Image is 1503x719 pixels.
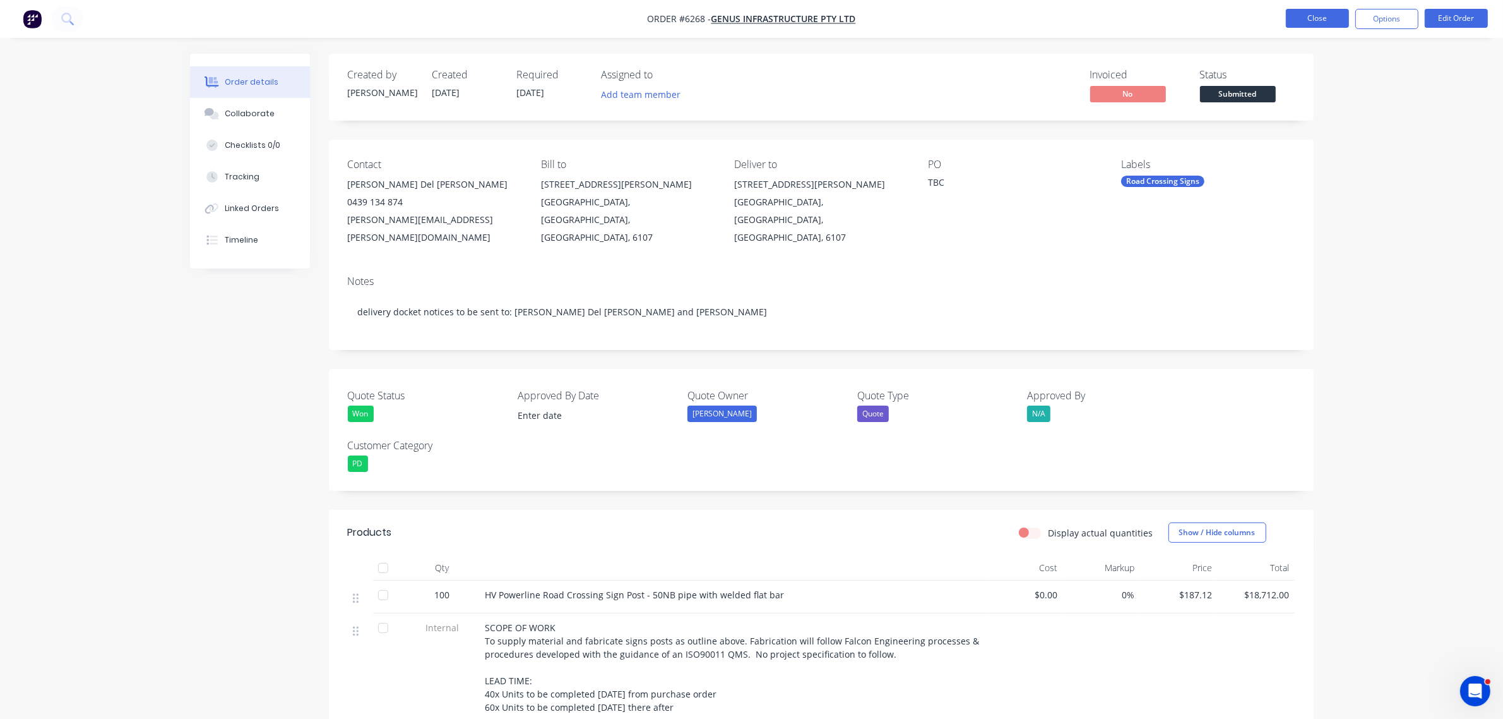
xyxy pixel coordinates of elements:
[985,555,1063,581] div: Cost
[190,66,310,98] button: Order details
[734,176,907,193] div: [STREET_ADDRESS][PERSON_NAME]
[1090,86,1166,102] span: No
[405,555,480,581] div: Qty
[1200,86,1276,102] span: Submitted
[190,224,310,256] button: Timeline
[225,203,279,214] div: Linked Orders
[348,275,1295,287] div: Notes
[348,406,374,422] div: Won
[348,438,506,453] label: Customer Category
[734,193,907,246] div: [GEOGRAPHIC_DATA], [GEOGRAPHIC_DATA], [GEOGRAPHIC_DATA], 6107
[517,87,545,99] span: [DATE]
[602,69,728,81] div: Assigned to
[348,159,521,171] div: Contact
[1027,406,1050,422] div: N/A
[190,193,310,224] button: Linked Orders
[1027,388,1185,403] label: Approved By
[348,176,521,246] div: [PERSON_NAME] Del [PERSON_NAME]0439 134 874[PERSON_NAME][EMAIL_ADDRESS][PERSON_NAME][DOMAIN_NAME]
[517,69,586,81] div: Required
[1222,588,1290,601] span: $18,712.00
[1200,69,1295,81] div: Status
[711,13,856,25] a: Genus Infrastructure Pty Ltd
[348,176,521,193] div: [PERSON_NAME] Del [PERSON_NAME]
[687,388,845,403] label: Quote Owner
[1460,676,1490,706] iframe: Intercom live chat
[1145,588,1213,601] span: $187.12
[1425,9,1488,28] button: Edit Order
[541,159,714,171] div: Bill to
[734,176,907,246] div: [STREET_ADDRESS][PERSON_NAME][GEOGRAPHIC_DATA], [GEOGRAPHIC_DATA], [GEOGRAPHIC_DATA], 6107
[687,406,757,422] div: [PERSON_NAME]
[190,98,310,130] button: Collaborate
[348,388,506,403] label: Quote Status
[348,86,417,99] div: [PERSON_NAME]
[1217,555,1295,581] div: Total
[857,406,889,422] div: Quote
[435,588,450,601] span: 100
[348,211,521,246] div: [PERSON_NAME][EMAIL_ADDRESS][PERSON_NAME][DOMAIN_NAME]
[348,456,368,472] div: PD
[225,76,278,88] div: Order details
[518,388,675,403] label: Approved By Date
[541,193,714,246] div: [GEOGRAPHIC_DATA], [GEOGRAPHIC_DATA], [GEOGRAPHIC_DATA], 6107
[594,86,687,103] button: Add team member
[432,69,502,81] div: Created
[348,293,1295,331] div: delivery docket notices to be sent to: [PERSON_NAME] Del [PERSON_NAME] and [PERSON_NAME]
[1286,9,1349,28] button: Close
[541,176,714,193] div: [STREET_ADDRESS][PERSON_NAME]
[734,159,907,171] div: Deliver to
[410,621,475,634] span: Internal
[857,388,1015,403] label: Quote Type
[225,108,275,119] div: Collaborate
[1168,523,1266,543] button: Show / Hide columns
[432,87,460,99] span: [DATE]
[1200,86,1276,105] button: Submitted
[1049,526,1153,540] label: Display actual quantities
[225,140,280,151] div: Checklists 0/0
[928,159,1101,171] div: PO
[225,171,259,183] div: Tracking
[190,130,310,161] button: Checklists 0/0
[1140,555,1218,581] div: Price
[1121,159,1294,171] div: Labels
[648,13,711,25] span: Order #6268 -
[1067,588,1135,601] span: 0%
[602,86,687,103] button: Add team member
[509,406,666,425] input: Enter date
[23,9,42,28] img: Factory
[348,69,417,81] div: Created by
[1355,9,1418,29] button: Options
[1062,555,1140,581] div: Markup
[541,176,714,246] div: [STREET_ADDRESS][PERSON_NAME][GEOGRAPHIC_DATA], [GEOGRAPHIC_DATA], [GEOGRAPHIC_DATA], 6107
[928,176,1086,193] div: TBC
[190,161,310,193] button: Tracking
[1090,69,1185,81] div: Invoiced
[1121,176,1204,187] div: Road Crossing Signs
[348,193,521,211] div: 0439 134 874
[485,589,785,601] span: HV Powerline Road Crossing Sign Post - 50NB pipe with welded flat bar
[990,588,1058,601] span: $0.00
[225,234,258,246] div: Timeline
[348,525,392,540] div: Products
